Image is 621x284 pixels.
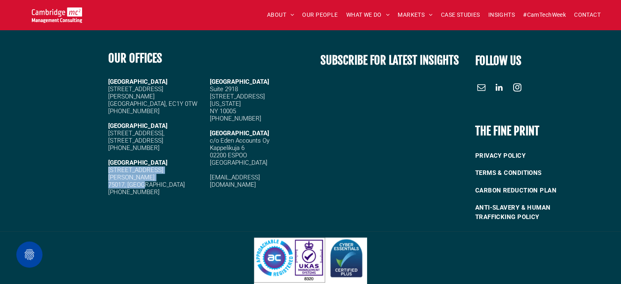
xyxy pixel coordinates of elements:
span: NY 10005 [210,107,236,115]
span: [PHONE_NUMBER] [210,115,261,122]
a: email [475,81,487,96]
strong: [GEOGRAPHIC_DATA] [108,122,167,130]
span: [PHONE_NUMBER] [108,107,160,115]
span: [US_STATE] [210,100,241,107]
span: [PHONE_NUMBER] [108,188,160,196]
span: c/o Eden Accounts Oy Kappelikuja 6 02200 ESPOO [GEOGRAPHIC_DATA] [210,137,269,166]
a: TERMS & CONDITIONS [475,164,586,182]
a: instagram [511,81,523,96]
a: [EMAIL_ADDRESS][DOMAIN_NAME] [210,174,260,188]
span: [STREET_ADDRESS][PERSON_NAME] [GEOGRAPHIC_DATA], EC1Y 0TW [108,85,197,107]
strong: [GEOGRAPHIC_DATA] [108,159,167,166]
a: OUR PEOPLE [298,9,342,21]
a: WHAT WE DO [342,9,394,21]
b: OUR OFFICES [108,51,162,65]
span: [GEOGRAPHIC_DATA] [210,78,269,85]
span: [GEOGRAPHIC_DATA] [210,130,269,137]
span: [STREET_ADDRESS][PERSON_NAME] [108,166,163,181]
span: [STREET_ADDRESS], [108,130,165,137]
a: ABOUT [263,9,298,21]
strong: [GEOGRAPHIC_DATA] [108,78,167,85]
span: [PHONE_NUMBER] [108,144,160,152]
a: CASE STUDIES [437,9,484,21]
a: CONTACT [570,9,605,21]
a: linkedin [493,81,505,96]
span: 75017, [GEOGRAPHIC_DATA] [108,181,185,188]
b: THE FINE PRINT [475,124,539,138]
a: ANTI-SLAVERY & HUMAN TRAFFICKING POLICY [475,199,586,226]
span: [STREET_ADDRESS] [210,93,265,100]
span: [STREET_ADDRESS] [108,137,163,144]
a: Your Business Transformed | Cambridge Management Consulting [32,9,82,17]
span: Suite 2918 [210,85,238,93]
a: INSIGHTS [484,9,519,21]
a: PRIVACY POLICY [475,147,586,165]
img: Cambridge MC Logo [32,7,82,23]
a: CARBON REDUCTION PLAN [475,182,586,199]
a: MARKETS [394,9,436,21]
a: #CamTechWeek [519,9,570,21]
font: FOLLOW US [475,54,521,68]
